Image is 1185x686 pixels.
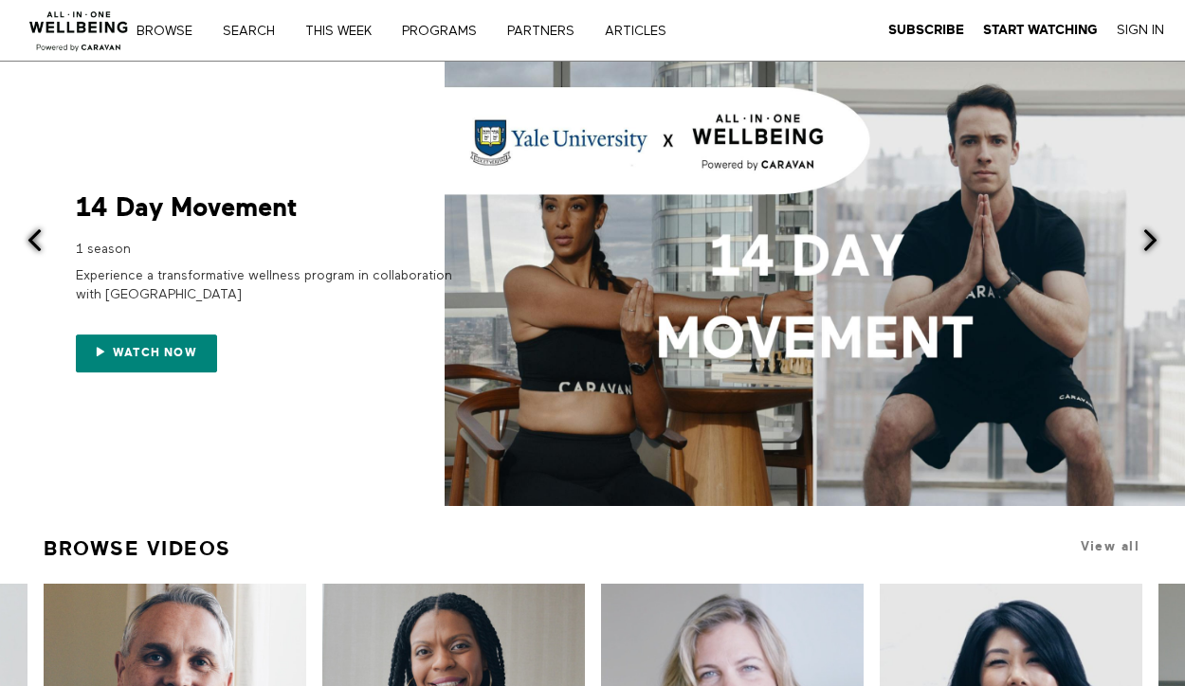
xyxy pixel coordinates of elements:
[1081,539,1139,553] a: View all
[501,25,594,38] a: PARTNERS
[983,22,1098,39] a: Start Watching
[1117,22,1164,39] a: Sign In
[888,23,964,37] strong: Subscribe
[216,25,295,38] a: Search
[130,25,212,38] a: Browse
[395,25,497,38] a: PROGRAMS
[888,22,964,39] a: Subscribe
[983,23,1098,37] strong: Start Watching
[44,529,231,569] a: Browse Videos
[150,21,705,40] nav: Primary
[299,25,392,38] a: THIS WEEK
[598,25,686,38] a: ARTICLES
